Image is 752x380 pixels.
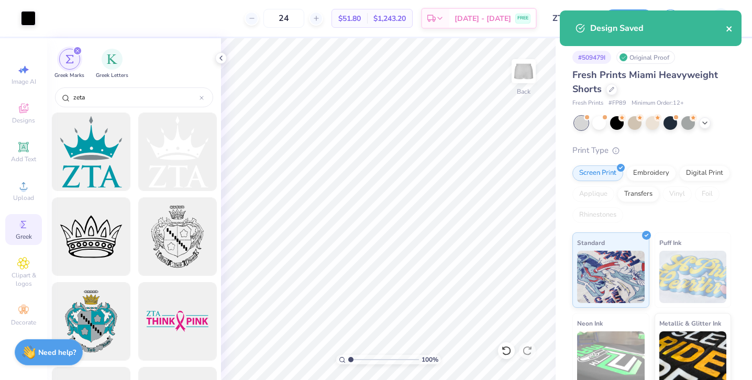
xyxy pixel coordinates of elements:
[54,49,84,80] button: filter button
[616,51,675,64] div: Original Proof
[572,207,623,223] div: Rhinestones
[65,55,74,63] img: Greek Marks Image
[96,49,128,80] div: filter for Greek Letters
[572,144,731,157] div: Print Type
[373,13,406,24] span: $1,243.20
[96,49,128,80] button: filter button
[517,87,530,96] div: Back
[659,237,681,248] span: Puff Ink
[96,72,128,80] span: Greek Letters
[662,186,692,202] div: Vinyl
[659,318,721,329] span: Metallic & Glitter Ink
[726,22,733,35] button: close
[617,186,659,202] div: Transfers
[577,237,605,248] span: Standard
[517,15,528,22] span: FREE
[659,251,727,303] img: Puff Ink
[16,232,32,241] span: Greek
[632,99,684,108] span: Minimum Order: 12 +
[545,8,596,29] input: Untitled Design
[679,165,730,181] div: Digital Print
[590,22,726,35] div: Design Saved
[5,271,42,288] span: Clipart & logos
[11,318,36,327] span: Decorate
[513,61,534,82] img: Back
[338,13,361,24] span: $51.80
[572,165,623,181] div: Screen Print
[572,69,718,95] span: Fresh Prints Miami Heavyweight Shorts
[107,54,117,64] img: Greek Letters Image
[422,355,438,364] span: 100 %
[572,186,614,202] div: Applique
[695,186,720,202] div: Foil
[54,72,84,80] span: Greek Marks
[12,77,36,86] span: Image AI
[13,194,34,202] span: Upload
[609,99,626,108] span: # FP89
[12,116,35,125] span: Designs
[577,318,603,329] span: Neon Ink
[572,51,611,64] div: # 509479I
[455,13,511,24] span: [DATE] - [DATE]
[72,92,200,103] input: Try "Alpha"
[577,251,645,303] img: Standard
[54,49,84,80] div: filter for Greek Marks
[38,348,76,357] strong: Need help?
[626,165,676,181] div: Embroidery
[263,9,304,28] input: – –
[572,99,603,108] span: Fresh Prints
[11,155,36,163] span: Add Text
